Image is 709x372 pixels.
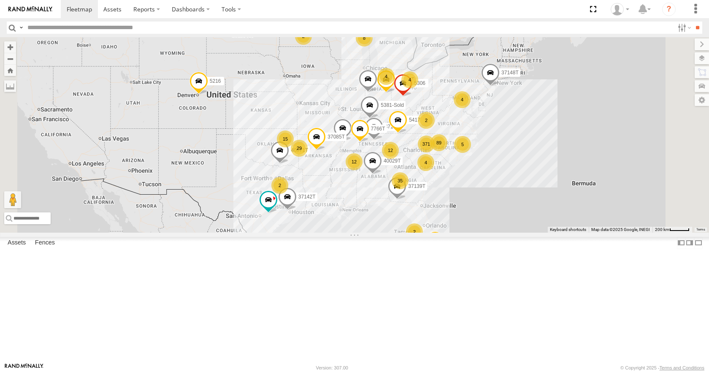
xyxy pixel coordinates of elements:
[381,103,404,109] span: 5381-Sold
[4,41,16,53] button: Zoom in
[4,65,16,76] button: Zoom Home
[417,154,434,171] div: 4
[327,134,345,140] span: 37085T
[696,228,705,231] a: Terms (opens in new tab)
[409,117,420,123] span: 5417
[454,136,471,153] div: 5
[291,140,308,157] div: 29
[677,237,685,249] label: Dock Summary Table to the Left
[346,153,363,170] div: 12
[408,183,425,189] span: 37139T
[406,223,423,240] div: 2
[501,70,519,76] span: 37148T
[385,124,402,130] span: 37128T
[620,365,704,370] div: © Copyright 2025 -
[418,112,435,129] div: 2
[271,177,288,194] div: 2
[660,365,704,370] a: Terms and Conditions
[454,91,471,108] div: 4
[4,80,16,92] label: Measure
[430,134,447,151] div: 89
[4,191,21,208] button: Drag Pegman onto the map to open Street View
[31,237,59,249] label: Fences
[356,30,373,46] div: 8
[277,130,294,147] div: 15
[378,68,395,85] div: 4
[694,237,703,249] label: Hide Summary Table
[18,22,24,34] label: Search Query
[685,237,694,249] label: Dock Summary Table to the Right
[695,94,709,106] label: Map Settings
[5,364,43,372] a: Visit our Website
[3,237,30,249] label: Assets
[674,22,693,34] label: Search Filter Options
[608,3,632,16] div: Todd Sigmon
[392,172,409,189] div: 35
[384,158,401,164] span: 40029T
[655,227,669,232] span: 200 km
[550,227,586,233] button: Keyboard shortcuts
[371,126,385,132] span: 7766T
[591,227,650,232] span: Map data ©2025 Google, INEGI
[414,81,425,87] span: 5306
[418,136,435,152] div: 371
[4,53,16,65] button: Zoom out
[316,365,348,370] div: Version: 307.00
[652,227,692,233] button: Map Scale: 200 km per 44 pixels
[662,3,676,16] i: ?
[8,6,52,12] img: rand-logo.svg
[298,194,316,200] span: 37142T
[382,142,399,159] div: 12
[401,71,418,88] div: 4
[210,78,221,84] span: 5216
